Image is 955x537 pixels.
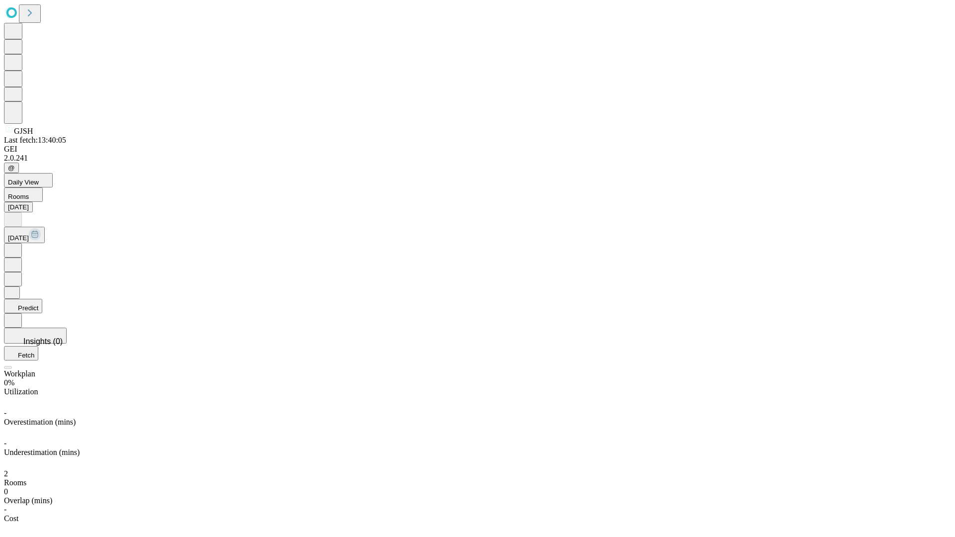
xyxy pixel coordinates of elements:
[4,154,951,163] div: 2.0.241
[4,505,6,514] span: -
[4,496,52,505] span: Overlap (mins)
[4,469,8,478] span: 2
[4,173,53,187] button: Daily View
[8,164,15,172] span: @
[4,487,8,496] span: 0
[14,127,33,135] span: GJSH
[4,378,14,387] span: 0%
[4,418,76,426] span: Overestimation (mins)
[8,234,29,242] span: [DATE]
[4,346,38,360] button: Fetch
[8,193,29,200] span: Rooms
[4,136,66,144] span: Last fetch: 13:40:05
[4,163,19,173] button: @
[4,299,42,313] button: Predict
[4,145,951,154] div: GEI
[4,478,26,487] span: Rooms
[4,387,38,396] span: Utilization
[4,439,6,447] span: -
[4,369,35,378] span: Workplan
[4,514,18,523] span: Cost
[4,448,80,456] span: Underestimation (mins)
[4,187,43,202] button: Rooms
[23,337,63,346] span: Insights (0)
[4,227,45,243] button: [DATE]
[4,409,6,417] span: -
[8,179,39,186] span: Daily View
[4,328,67,344] button: Insights (0)
[4,202,33,212] button: [DATE]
